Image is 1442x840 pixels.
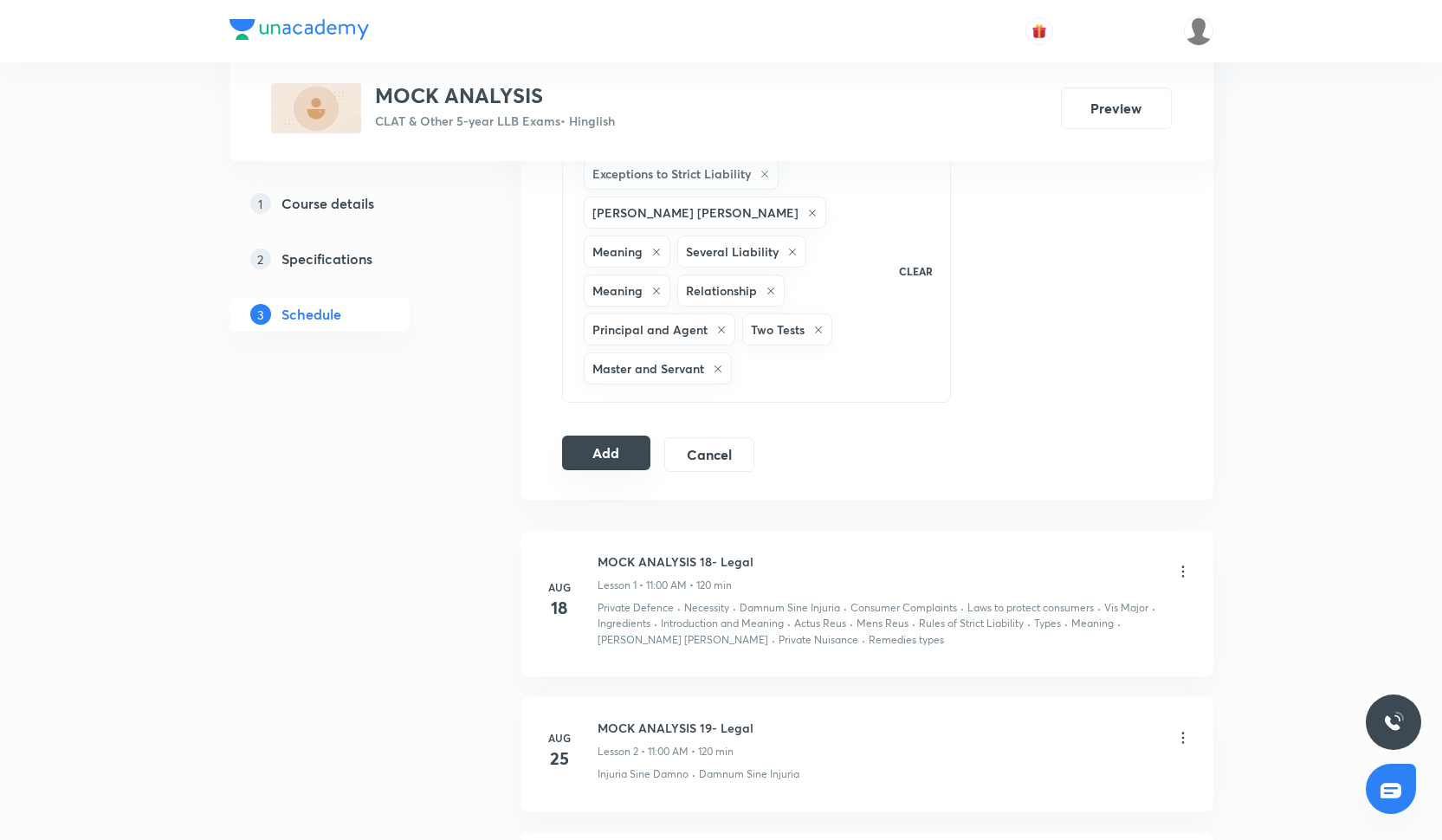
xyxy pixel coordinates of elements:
[542,579,577,595] h6: Aug
[850,600,957,616] p: Consumer Complaints
[919,616,1024,631] p: Rules of Strict Liability
[592,165,751,183] h6: Exceptions to Strict Liability
[1104,600,1148,616] p: Vis Major
[967,600,1094,616] p: Laws to protect consumers
[250,193,271,214] p: 1
[677,600,681,616] div: ·
[598,600,674,616] p: Private Defence
[850,616,853,631] div: ·
[598,719,753,737] h6: MOCK ANALYSIS 19- Legal
[592,281,643,300] h6: Meaning
[281,304,341,325] h5: Schedule
[1152,600,1155,616] div: ·
[542,746,577,772] h4: 25
[562,436,651,470] button: Add
[692,766,695,782] div: ·
[686,242,779,261] h6: Several Liability
[598,578,732,593] p: Lesson 1 • 11:00 AM • 120 min
[592,320,708,339] h6: Principal and Agent
[1064,616,1068,631] div: ·
[686,281,757,300] h6: Relationship
[1061,87,1172,129] button: Preview
[592,242,643,261] h6: Meaning
[592,204,799,222] h6: [PERSON_NAME] [PERSON_NAME]
[230,19,369,44] a: Company Logo
[844,600,847,616] div: ·
[592,359,704,378] h6: Master and Servant
[699,766,799,782] p: Damnum Sine Injuria
[598,744,734,759] p: Lesson 2 • 11:00 AM • 120 min
[1025,17,1053,45] button: avatar
[230,186,465,221] a: 1Course details
[1071,616,1114,631] p: Meaning
[733,600,736,616] div: ·
[787,616,791,631] div: ·
[899,263,933,279] p: CLEAR
[375,83,615,108] h3: MOCK ANALYSIS
[751,320,805,339] h6: Two Tests
[772,632,775,648] div: ·
[250,249,271,269] p: 2
[1184,16,1213,46] img: Samridhya Pal
[1031,23,1047,39] img: avatar
[375,112,615,130] p: CLAT & Other 5-year LLB Exams • Hinglish
[684,600,729,616] p: Necessity
[598,616,650,631] p: Ingredients
[542,595,577,621] h4: 18
[654,616,657,631] div: ·
[598,766,689,782] p: Injuria Sine Damno
[912,616,915,631] div: ·
[661,616,784,631] p: Introduction and Meaning
[862,632,865,648] div: ·
[1383,712,1404,733] img: ttu
[794,616,846,631] p: Actus Reus
[271,83,361,133] img: 5925EFA7-FBC8-4822-AF07-093FC23E4AE6_plus.png
[869,632,944,648] p: Remedies types
[1117,616,1121,631] div: ·
[281,193,374,214] h5: Course details
[1034,616,1061,631] p: Types
[664,437,753,472] button: Cancel
[542,730,577,746] h6: Aug
[230,242,465,276] a: 2Specifications
[250,304,271,325] p: 3
[740,600,840,616] p: Damnum Sine Injuria
[281,249,372,269] h5: Specifications
[779,632,858,648] p: Private Nuisance
[857,616,909,631] p: Mens Reus
[1097,600,1101,616] div: ·
[960,600,964,616] div: ·
[598,632,768,648] p: [PERSON_NAME] [PERSON_NAME]
[230,19,369,40] img: Company Logo
[1027,616,1031,631] div: ·
[598,552,753,571] h6: MOCK ANALYSIS 18- Legal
